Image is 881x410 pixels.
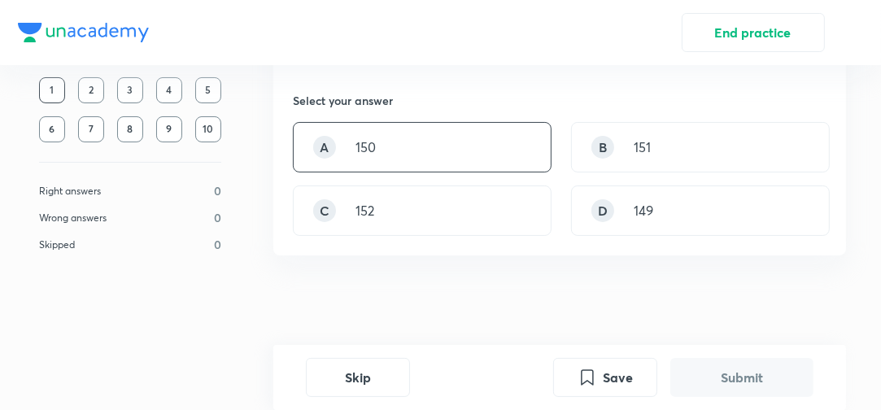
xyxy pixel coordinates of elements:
p: 152 [355,201,374,220]
button: Save [553,358,657,397]
button: Skip [306,358,410,397]
div: 2 [78,77,104,103]
div: 1 [39,77,65,103]
div: A [313,136,336,159]
p: 151 [634,137,651,157]
div: 5 [195,77,221,103]
p: 149 [634,201,653,220]
button: End practice [682,13,825,52]
div: 3 [117,77,143,103]
div: D [591,199,614,222]
div: 4 [156,77,182,103]
div: 10 [195,116,221,142]
div: C [313,199,336,222]
div: 8 [117,116,143,142]
p: 150 [355,137,376,157]
button: Submit [670,358,813,397]
div: 7 [78,116,104,142]
h5: Select your answer [293,92,393,109]
img: Company Logo [18,23,149,42]
p: Right answers [39,184,101,198]
p: 0 [214,236,221,253]
p: Skipped [39,238,75,252]
p: 0 [214,182,221,199]
div: 6 [39,116,65,142]
div: 9 [156,116,182,142]
p: 0 [214,209,221,226]
div: B [591,136,614,159]
p: Wrong answers [39,211,107,225]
